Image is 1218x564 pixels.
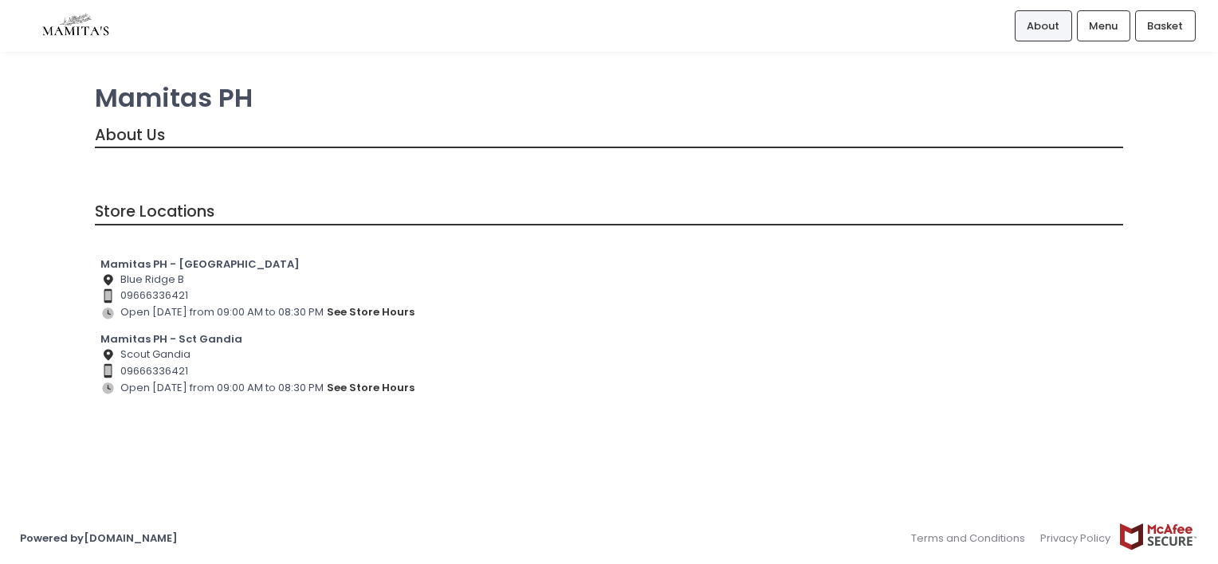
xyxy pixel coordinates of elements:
div: 09666336421 [100,363,1118,379]
a: Privacy Policy [1033,523,1119,554]
p: Mamitas PH [95,82,1123,113]
b: Mamitas PH - Sct Gandia [100,331,242,347]
a: Powered by[DOMAIN_NAME] [20,531,178,546]
img: mcafee-secure [1118,523,1198,550]
b: Mamitas PH - [GEOGRAPHIC_DATA] [100,257,300,272]
div: About Us [95,123,1123,148]
div: 09666336421 [100,288,1118,304]
div: Open [DATE] from 09:00 AM to 08:30 PM [100,379,1118,397]
button: see store hours [326,379,415,397]
span: Menu [1089,18,1118,34]
span: Basket [1147,18,1183,34]
a: About [1015,10,1072,41]
div: Blue Ridge B [100,272,1118,288]
a: Menu [1077,10,1130,41]
div: Scout Gandia [100,347,1118,362]
img: logo [20,12,132,40]
button: see store hours [326,304,415,321]
div: Store Locations [95,200,1123,225]
span: About [1027,18,1059,34]
a: Terms and Conditions [911,523,1033,554]
div: Open [DATE] from 09:00 AM to 08:30 PM [100,304,1118,321]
